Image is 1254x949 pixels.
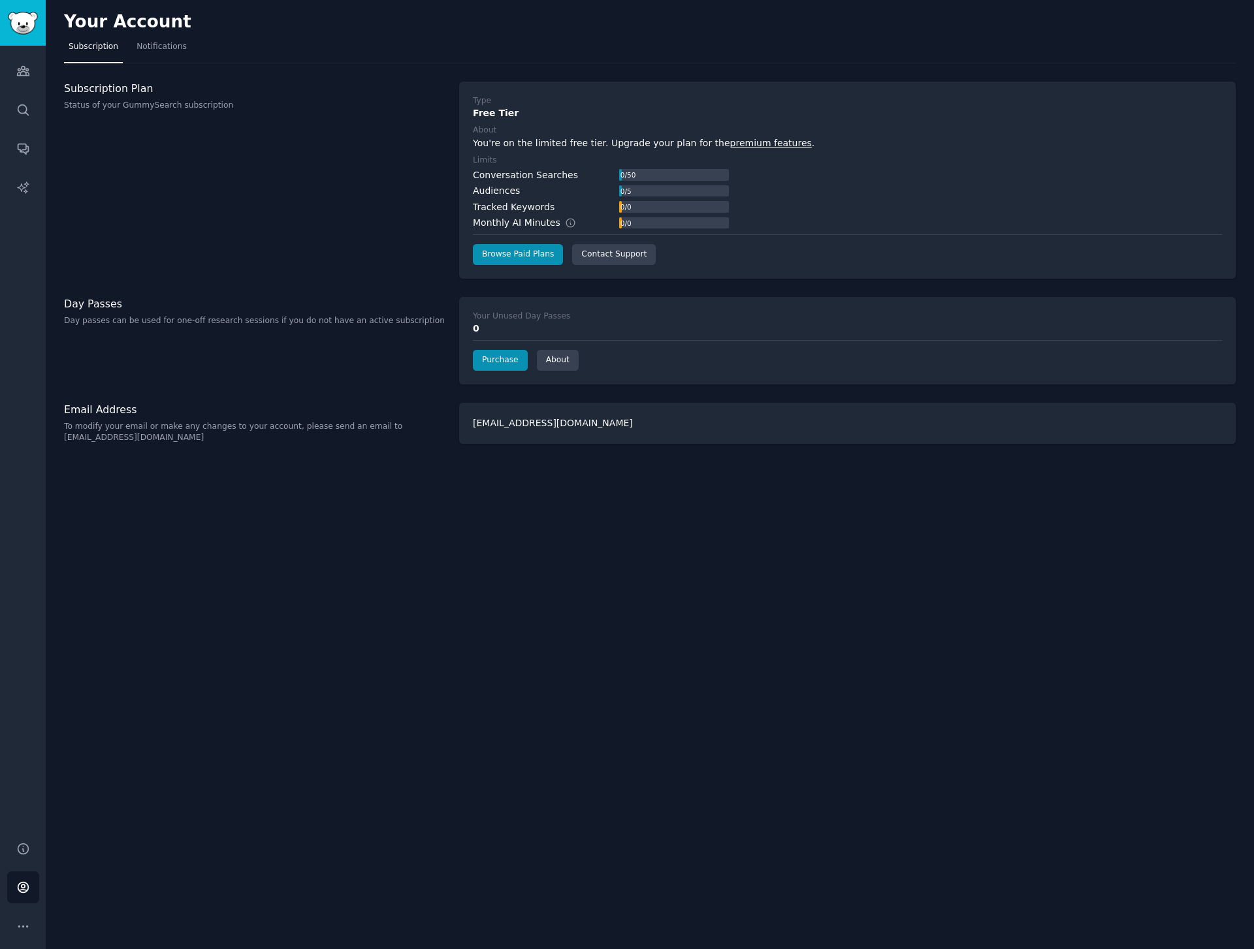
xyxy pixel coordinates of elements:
[572,244,656,265] a: Contact Support
[473,106,1222,120] div: Free Tier
[473,322,1222,335] div: 0
[619,217,632,229] div: 0 / 0
[473,95,491,107] div: Type
[473,244,563,265] a: Browse Paid Plans
[64,297,445,311] h3: Day Passes
[473,311,570,322] div: Your Unused Day Passes
[473,216,590,230] div: Monthly AI Minutes
[473,168,578,182] div: Conversation Searches
[619,169,637,181] div: 0 / 50
[69,41,118,53] span: Subscription
[473,184,520,198] div: Audiences
[730,138,812,148] a: premium features
[473,125,496,136] div: About
[619,185,632,197] div: 0 / 5
[132,37,191,63] a: Notifications
[64,12,191,33] h2: Your Account
[473,136,1222,150] div: You're on the limited free tier. Upgrade your plan for the .
[64,100,445,112] p: Status of your GummySearch subscription
[473,200,555,214] div: Tracked Keywords
[537,350,579,371] a: About
[64,315,445,327] p: Day passes can be used for one-off research sessions if you do not have an active subscription
[473,155,497,166] div: Limits
[137,41,187,53] span: Notifications
[8,12,38,35] img: GummySearch logo
[64,82,445,95] h3: Subscription Plan
[459,403,1236,444] div: [EMAIL_ADDRESS][DOMAIN_NAME]
[64,37,123,63] a: Subscription
[64,403,445,416] h3: Email Address
[619,201,632,213] div: 0 / 0
[473,350,528,371] a: Purchase
[64,421,445,444] p: To modify your email or make any changes to your account, please send an email to [EMAIL_ADDRESS]...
